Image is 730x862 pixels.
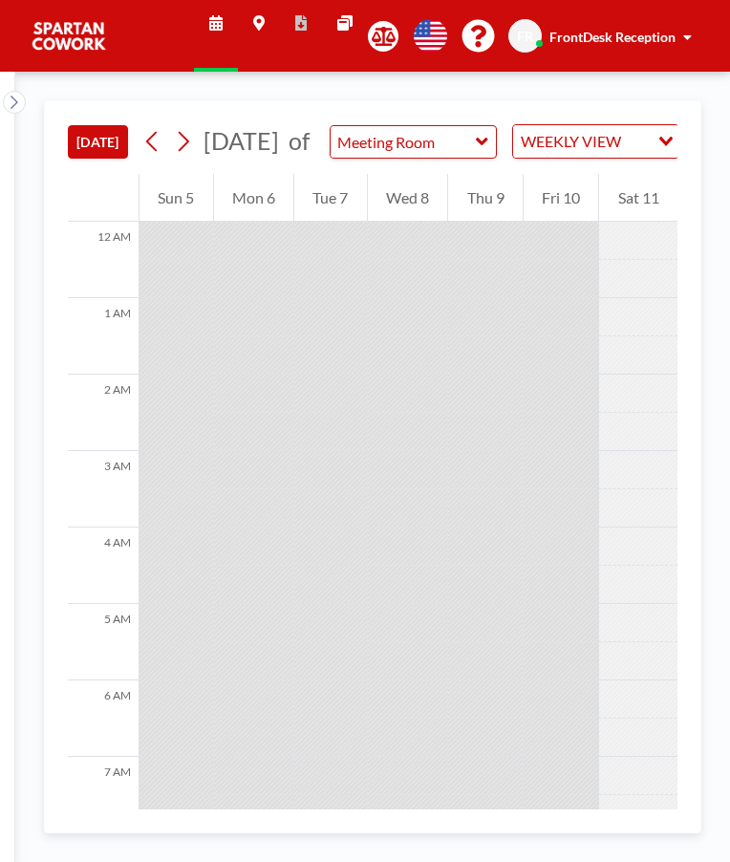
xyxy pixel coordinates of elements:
div: 6 AM [68,680,139,757]
div: 4 AM [68,528,139,604]
div: Wed 8 [368,174,448,222]
div: Thu 9 [448,174,523,222]
div: 12 AM [68,222,139,298]
div: 7 AM [68,757,139,833]
div: 3 AM [68,451,139,528]
input: Meeting Room [331,126,477,158]
span: FrontDesk Reception [549,29,676,45]
div: Tue 7 [294,174,367,222]
div: Sat 11 [599,174,677,222]
div: 2 AM [68,375,139,451]
span: of [289,126,310,156]
div: Mon 6 [214,174,294,222]
div: 5 AM [68,604,139,680]
div: Search for option [513,125,678,158]
span: [DATE] [204,126,279,155]
img: organization-logo [31,17,107,55]
input: Search for option [627,129,647,154]
span: WEEKLY VIEW [517,129,625,154]
div: 1 AM [68,298,139,375]
div: Fri 10 [524,174,599,222]
button: [DATE] [68,125,128,159]
div: Sun 5 [140,174,213,222]
span: FR [517,28,533,45]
